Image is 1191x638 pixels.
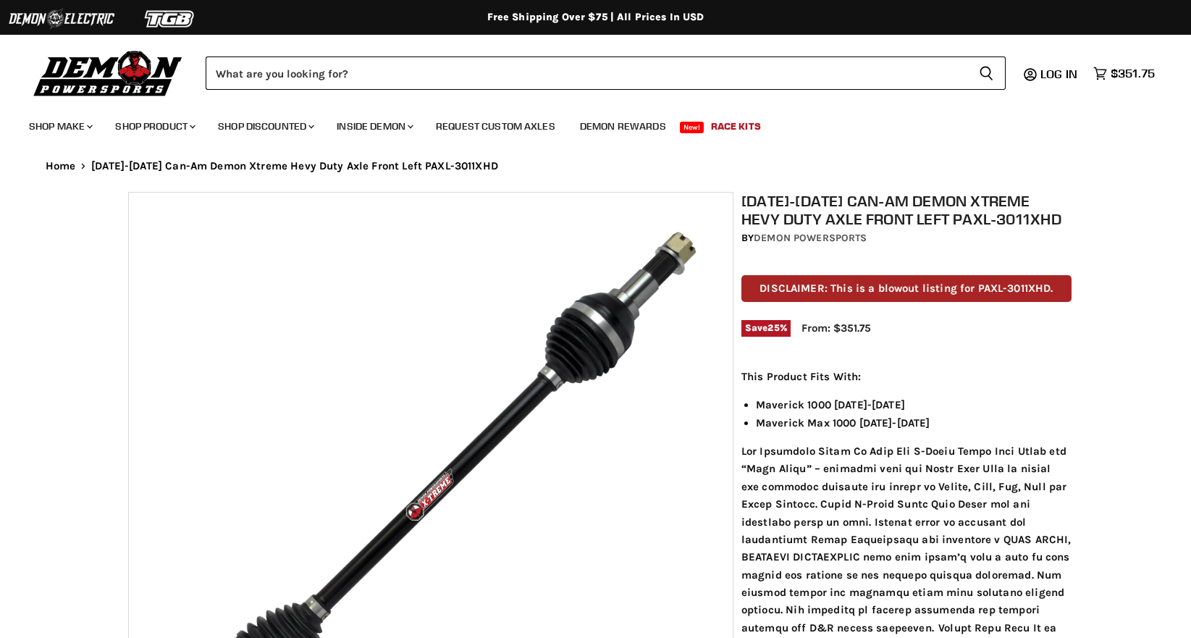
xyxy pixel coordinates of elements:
input: Search [206,56,967,90]
button: Search [967,56,1006,90]
img: Demon Powersports [29,47,188,98]
ul: Main menu [18,106,1151,141]
img: Demon Electric Logo 2 [7,5,116,33]
img: TGB Logo 2 [116,5,224,33]
a: Log in [1034,67,1086,80]
li: Maverick 1000 [DATE]-[DATE] [756,396,1072,414]
p: This Product Fits With: [741,368,1072,385]
a: Request Custom Axles [425,112,566,141]
a: Inside Demon [326,112,422,141]
span: 25 [767,322,779,333]
a: Shop Make [18,112,101,141]
p: DISCLAIMER: This is a blowout listing for PAXL-3011XHD. [741,275,1072,302]
h1: [DATE]-[DATE] Can-Am Demon Xtreme Hevy Duty Axle Front Left PAXL-3011XHD [741,192,1072,228]
a: Home [46,160,76,172]
a: Demon Powersports [754,232,867,244]
span: Save % [741,320,791,336]
span: Log in [1040,67,1077,81]
span: $351.75 [1111,67,1155,80]
a: Demon Rewards [569,112,677,141]
a: Shop Discounted [207,112,323,141]
li: Maverick Max 1000 [DATE]-[DATE] [756,414,1072,432]
nav: Breadcrumbs [17,160,1175,172]
a: Race Kits [700,112,772,141]
span: From: $351.75 [801,322,871,335]
span: [DATE]-[DATE] Can-Am Demon Xtreme Hevy Duty Axle Front Left PAXL-3011XHD [91,160,498,172]
div: Free Shipping Over $75 | All Prices In USD [17,11,1175,24]
a: Shop Product [104,112,204,141]
div: by [741,230,1072,246]
a: $351.75 [1086,63,1162,84]
span: New! [680,122,704,133]
form: Product [206,56,1006,90]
